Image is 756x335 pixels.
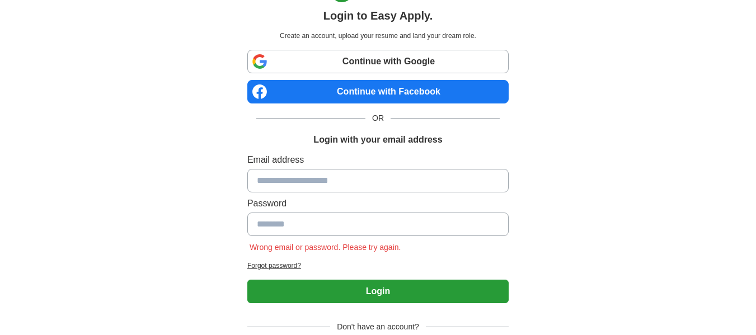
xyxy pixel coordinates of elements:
[247,243,403,252] span: Wrong email or password. Please try again.
[247,197,509,210] label: Password
[323,7,433,24] h1: Login to Easy Apply.
[247,153,509,167] label: Email address
[330,321,426,333] span: Don't have an account?
[250,31,506,41] p: Create an account, upload your resume and land your dream role.
[313,133,442,147] h1: Login with your email address
[247,80,509,103] a: Continue with Facebook
[365,112,391,124] span: OR
[247,50,509,73] a: Continue with Google
[247,280,509,303] button: Login
[247,261,509,271] a: Forgot password?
